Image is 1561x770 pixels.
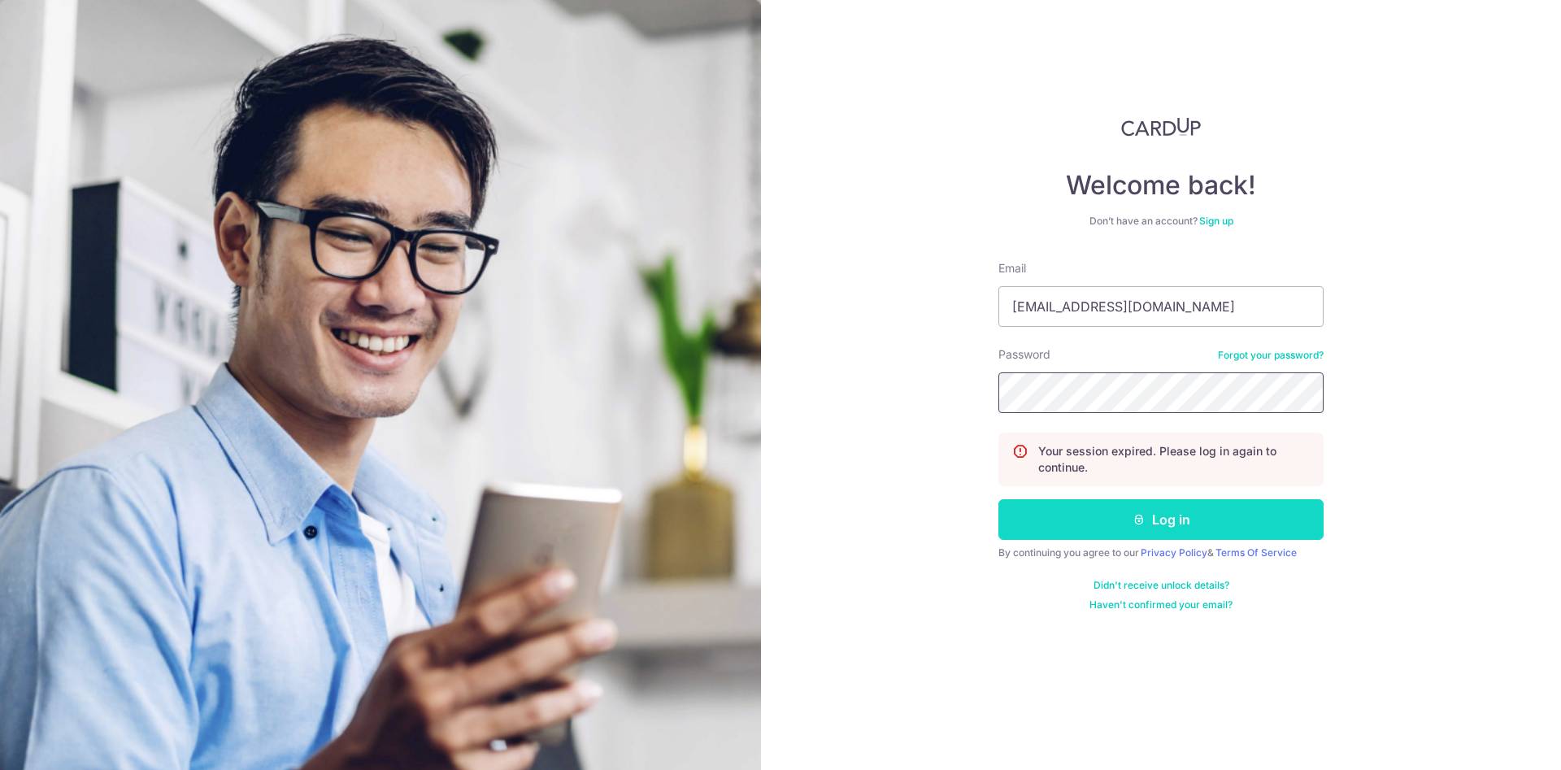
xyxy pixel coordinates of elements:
[1094,579,1229,592] a: Didn't receive unlock details?
[998,169,1324,202] h4: Welcome back!
[998,286,1324,327] input: Enter your Email
[998,215,1324,228] div: Don’t have an account?
[998,546,1324,559] div: By continuing you agree to our &
[1141,546,1207,559] a: Privacy Policy
[1121,117,1201,137] img: CardUp Logo
[1089,598,1233,611] a: Haven't confirmed your email?
[1218,349,1324,362] a: Forgot your password?
[1038,443,1310,476] p: Your session expired. Please log in again to continue.
[1199,215,1233,227] a: Sign up
[998,346,1050,363] label: Password
[998,260,1026,276] label: Email
[1215,546,1297,559] a: Terms Of Service
[998,499,1324,540] button: Log in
